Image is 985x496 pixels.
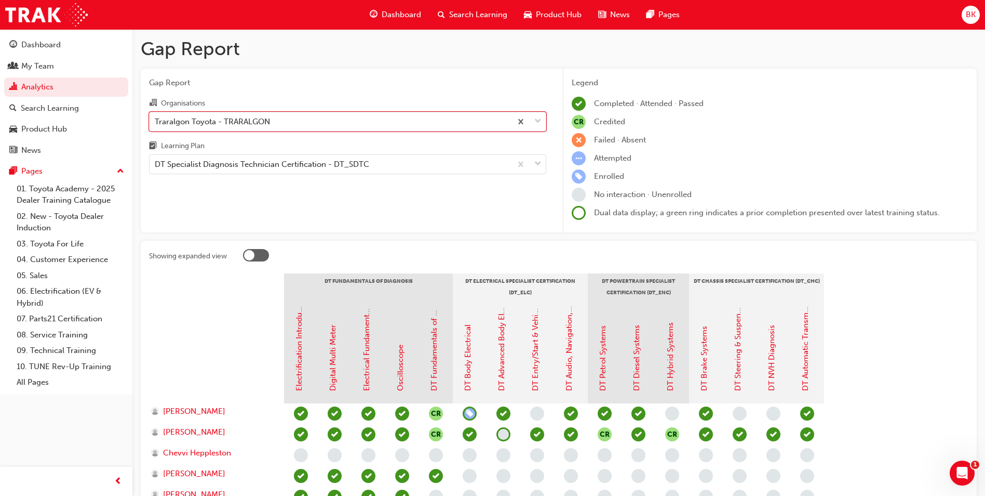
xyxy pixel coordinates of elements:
span: learningRecordVerb_NONE-icon [463,469,477,483]
button: Pages [4,162,128,181]
span: learningRecordVerb_ATTEND-icon [564,427,578,441]
a: DT Brake Systems [699,326,709,391]
span: news-icon [598,8,606,21]
span: [PERSON_NAME] [163,468,225,480]
span: learningRecordVerb_ATTEND-icon [766,427,780,441]
a: 07. Parts21 Certification [12,311,128,327]
span: learningRecordVerb_COMPLETE-icon [294,469,308,483]
div: Search Learning [21,102,79,114]
span: learningRecordVerb_NONE-icon [800,448,814,462]
div: Pages [21,165,43,177]
a: Electrical Fundamentals [362,305,371,391]
span: learningRecordVerb_ATTEND-icon [631,427,645,441]
span: learningRecordVerb_NONE-icon [699,448,713,462]
span: learningRecordVerb_ATTEND-icon [429,469,443,483]
div: Traralgon Toyota - TRARALGON [155,115,270,127]
span: [PERSON_NAME] [163,406,225,417]
span: learningRecordVerb_NONE-icon [766,469,780,483]
span: learningRecordVerb_ENROLL-icon [463,407,477,421]
span: Chevvi Heppleston [163,447,231,459]
span: learningRecordVerb_COMPLETE-icon [328,469,342,483]
a: DT Hybrid Systems [666,322,675,391]
span: learningRecordVerb_COMPLETE-icon [572,97,586,111]
span: learningRecordVerb_NONE-icon [766,407,780,421]
a: DT Automatic Transmission Systems [801,260,810,391]
div: Learning Plan [161,141,205,151]
span: learningRecordVerb_NONE-icon [496,469,510,483]
a: DT Fundamentals of Diagnosis [429,281,439,391]
span: Enrolled [594,172,624,181]
span: pages-icon [9,167,17,176]
span: learningRecordVerb_NONE-icon [733,469,747,483]
span: learningRecordVerb_NONE-icon [733,407,747,421]
span: learningRecordVerb_ATTEND-icon [699,427,713,441]
span: search-icon [438,8,445,21]
span: learningRecordVerb_NONE-icon [564,469,578,483]
span: learningRecordVerb_ATTEND-icon [598,407,612,421]
div: Dashboard [21,39,61,51]
a: 02. New - Toyota Dealer Induction [12,208,128,236]
span: learningRecordVerb_NONE-icon [665,448,679,462]
a: news-iconNews [590,4,638,25]
span: prev-icon [114,475,122,488]
span: organisation-icon [149,99,157,108]
span: Product Hub [536,9,582,21]
a: My Team [4,57,128,76]
a: [PERSON_NAME] [151,426,274,438]
span: learningRecordVerb_NONE-icon [496,448,510,462]
a: 05. Sales [12,268,128,284]
span: learningRecordVerb_ATTEND-icon [631,407,645,421]
span: learningRecordVerb_NONE-icon [496,427,510,441]
span: Attempted [594,153,631,163]
div: DT Electrical Specialist Certification (DT_ELC) [453,273,588,299]
span: News [610,9,630,21]
span: [PERSON_NAME] [163,426,225,438]
span: learningRecordVerb_NONE-icon [733,448,747,462]
button: BK [962,6,980,24]
a: DT Petrol Systems [598,325,608,391]
span: Search Learning [449,9,507,21]
button: null-icon [665,427,679,441]
span: down-icon [534,115,542,128]
a: car-iconProduct Hub [516,4,590,25]
span: car-icon [9,125,17,134]
span: learningRecordVerb_NONE-icon [631,448,645,462]
a: Search Learning [4,99,128,118]
img: Trak [5,3,88,27]
span: learningRecordVerb_NONE-icon [395,448,409,462]
button: null-icon [598,427,612,441]
span: pages-icon [646,8,654,21]
div: DT Specialist Diagnosis Technician Certification - DT_SDTC [155,159,369,171]
span: null-icon [429,407,443,421]
span: learningRecordVerb_ATTEND-icon [530,427,544,441]
span: null-icon [572,115,586,129]
a: DT Audio, Navigation, SRS & Safety Systems [564,234,574,391]
span: up-icon [117,165,124,178]
span: down-icon [534,158,542,171]
span: Credited [594,117,625,126]
a: Product Hub [4,120,128,139]
a: Digital Multi Meter [328,324,338,391]
div: My Team [21,60,54,72]
span: learningRecordVerb_NONE-icon [598,469,612,483]
a: DT Body Electrical [463,324,473,391]
span: search-icon [9,104,17,113]
span: Pages [658,9,680,21]
span: learningRecordVerb_COMPLETE-icon [328,427,342,441]
span: guage-icon [9,41,17,50]
a: pages-iconPages [638,4,688,25]
span: news-icon [9,146,17,155]
a: Chevvi Heppleston [151,447,274,459]
div: Tooltip anchor [227,251,237,260]
span: learningRecordVerb_NONE-icon [766,448,780,462]
span: learningRecordVerb_ATTEND-icon [564,407,578,421]
a: All Pages [12,374,128,390]
a: DT Diesel Systems [632,325,641,391]
a: DT Steering & Suspension Systems [733,267,743,391]
div: Showing expanded view [149,251,227,262]
span: learningRecordVerb_NONE-icon [530,448,544,462]
span: learningRecordVerb_NONE-icon [699,469,713,483]
span: learningRecordVerb_COMPLETE-icon [395,407,409,421]
span: learningRecordVerb_NONE-icon [564,448,578,462]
